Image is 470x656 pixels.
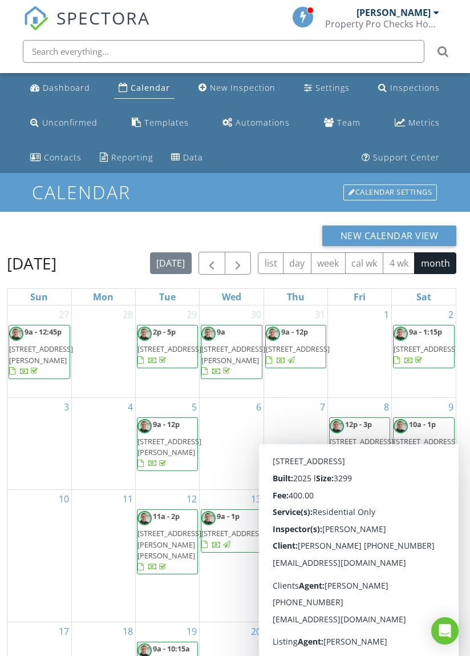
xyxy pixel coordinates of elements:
span: 9a - 1:15p [409,327,442,337]
button: 4 wk [383,252,415,275]
a: Inspections [374,78,444,99]
td: Go to August 16, 2025 [392,490,456,622]
button: list [258,252,283,275]
a: 11a - 2p [STREET_ADDRESS][PERSON_NAME][PERSON_NAME] [137,509,198,574]
a: 2p - 5p [STREET_ADDRESS] [137,327,201,365]
a: 9a - 12p [STREET_ADDRESS] [266,511,330,549]
span: [STREET_ADDRESS] [266,528,330,538]
a: Go to August 17, 2025 [56,622,71,641]
div: Inspections [390,82,440,93]
a: 2p - 5p [STREET_ADDRESS] [137,325,198,368]
td: Go to August 6, 2025 [200,397,264,490]
a: Go to August 5, 2025 [189,398,199,416]
span: [STREET_ADDRESS] [330,572,394,582]
a: Go to August 6, 2025 [254,398,264,416]
a: New Inspection [194,78,280,99]
a: Go to July 27, 2025 [56,305,71,324]
img: smartselect_20230728_185844_netchex.jpg [137,511,152,525]
a: 9a - 1p [STREET_ADDRESS] [201,511,265,549]
span: 9a - 12:30p [409,511,446,521]
a: Go to August 11, 2025 [120,490,135,508]
a: 2p - 5:30p [STREET_ADDRESS] [330,555,394,593]
td: Go to August 1, 2025 [327,305,391,397]
div: Calendar Settings [343,184,437,200]
div: Data [183,152,203,163]
a: Go to August 1, 2025 [382,305,391,324]
img: smartselect_20230728_185844_netchex.jpg [394,327,408,341]
button: cal wk [345,252,384,275]
a: 9a - 12p [STREET_ADDRESS][PERSON_NAME] [137,419,201,469]
button: Previous month [198,252,225,275]
img: The Best Home Inspection Software - Spectora [23,6,48,31]
img: smartselect_20230728_185844_netchex.jpg [201,511,216,525]
div: Calendar [131,82,170,93]
button: month [414,252,456,275]
a: Go to August 8, 2025 [382,398,391,416]
a: Go to August 13, 2025 [249,490,264,508]
a: Tuesday [157,289,178,305]
div: Reporting [111,152,153,163]
a: Go to August 7, 2025 [318,398,327,416]
a: 9a - 12:30p [STREET_ADDRESS] [393,509,455,553]
td: Go to August 13, 2025 [200,490,264,622]
img: smartselect_20230728_185844_netchex.jpg [266,511,280,525]
a: Go to July 29, 2025 [184,305,199,324]
span: [STREET_ADDRESS][PERSON_NAME] [201,344,265,365]
a: 9a - 12:45p [STREET_ADDRESS][PERSON_NAME] [9,327,73,376]
a: Data [167,147,208,168]
a: 9a - 1:15p [STREET_ADDRESS] [393,325,455,368]
h1: Calendar [32,182,439,202]
button: [DATE] [150,252,192,275]
div: Contacts [44,152,82,163]
td: Go to July 28, 2025 [71,305,135,397]
div: Templates [144,117,189,128]
a: Calendar Settings [342,183,438,202]
button: day [283,252,311,275]
img: smartselect_20230728_185844_netchex.jpg [9,327,23,341]
a: 10a - 1p [STREET_ADDRESS] [393,417,455,461]
span: [STREET_ADDRESS][PERSON_NAME][PERSON_NAME] [137,528,201,560]
td: Go to August 9, 2025 [392,397,456,490]
a: 11a - 2p [STREET_ADDRESS][PERSON_NAME][PERSON_NAME] [137,511,201,572]
td: Go to August 14, 2025 [264,490,327,622]
span: 9a - 1:30p [345,511,378,521]
div: Settings [315,82,350,93]
td: Go to August 5, 2025 [136,397,200,490]
td: Go to August 15, 2025 [327,490,391,622]
span: 9a - 10:15a [153,643,190,654]
td: Go to July 31, 2025 [264,305,327,397]
a: 9a - 12p [STREET_ADDRESS] [265,325,326,368]
a: 9a [STREET_ADDRESS][PERSON_NAME] [201,327,265,376]
div: [PERSON_NAME] [356,7,431,18]
td: Go to August 11, 2025 [71,490,135,622]
td: Go to August 2, 2025 [392,305,456,397]
a: Thursday [285,289,307,305]
td: Go to August 4, 2025 [71,397,135,490]
img: smartselect_20230728_185844_netchex.jpg [330,419,344,433]
img: smartselect_20230728_185844_netchex.jpg [137,419,152,433]
span: [STREET_ADDRESS][PERSON_NAME] [137,436,201,457]
h2: [DATE] [7,252,56,275]
span: 9a - 12p [281,327,308,337]
img: smartselect_20230728_185844_netchex.jpg [137,327,152,341]
span: [STREET_ADDRESS][PERSON_NAME] [330,436,394,457]
div: Team [337,117,360,128]
img: smartselect_20230728_185844_netchex.jpg [266,327,280,341]
span: [STREET_ADDRESS] [330,528,394,538]
td: Go to July 30, 2025 [200,305,264,397]
span: [STREET_ADDRESS] [137,344,201,354]
a: Go to July 28, 2025 [120,305,135,324]
div: Open Intercom Messenger [431,617,459,645]
a: Unconfirmed [26,112,102,134]
a: 2p - 5:30p [STREET_ADDRESS] [329,553,390,597]
span: 2p - 5p [153,327,176,337]
a: 9a - 12p [STREET_ADDRESS] [265,509,326,553]
div: Dashboard [43,82,90,93]
a: 9a - 12p [STREET_ADDRESS][PERSON_NAME] [137,417,198,472]
img: smartselect_20230728_185844_netchex.jpg [394,511,408,525]
img: smartselect_20230728_185844_netchex.jpg [330,511,344,525]
img: smartselect_20230728_185844_netchex.jpg [330,555,344,569]
td: Go to August 8, 2025 [327,397,391,490]
td: Go to August 10, 2025 [7,490,71,622]
a: 9a - 1:30p [STREET_ADDRESS] [330,511,394,549]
